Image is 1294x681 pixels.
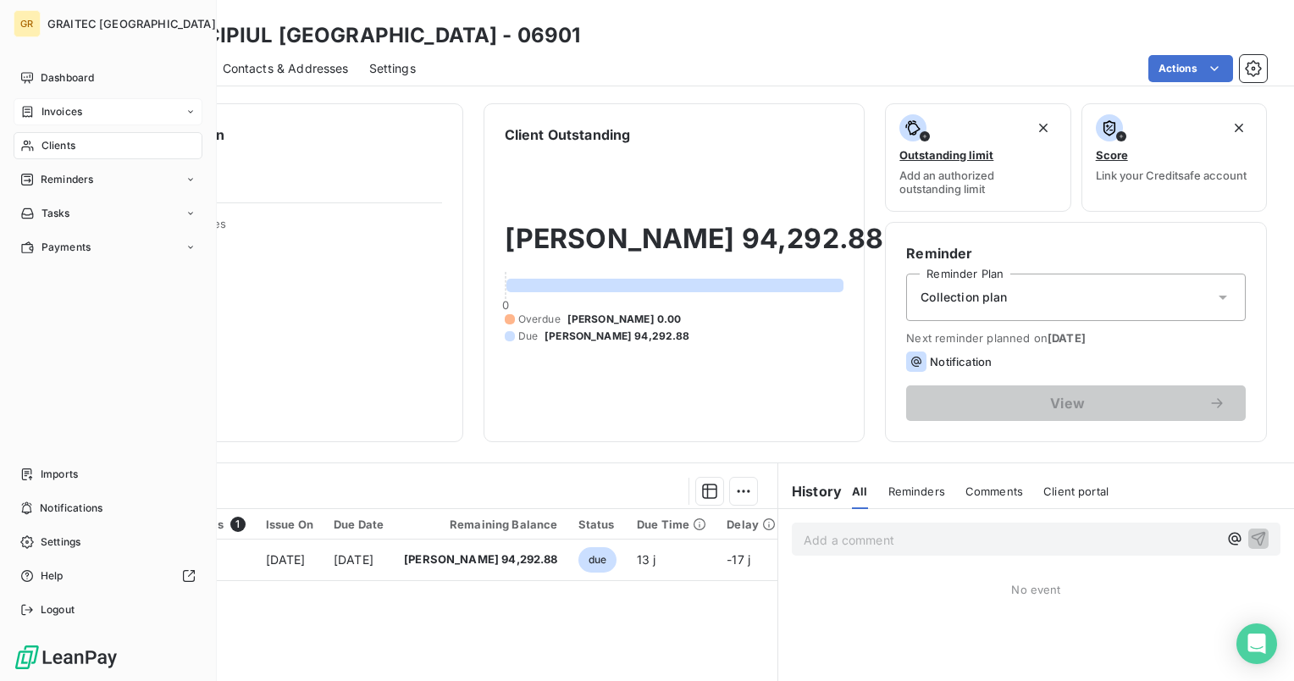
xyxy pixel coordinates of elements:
[778,481,842,501] h6: History
[334,552,373,567] span: [DATE]
[578,547,617,573] span: due
[1236,623,1277,664] div: Open Intercom Messenger
[41,534,80,550] span: Settings
[41,172,93,187] span: Reminders
[567,312,682,327] span: [PERSON_NAME] 0.00
[1043,484,1109,498] span: Client portal
[41,138,75,153] span: Clients
[41,568,64,584] span: Help
[230,517,246,532] span: 1
[545,329,689,344] span: [PERSON_NAME] 94,292.88
[888,484,945,498] span: Reminders
[14,562,202,590] a: Help
[1011,583,1060,596] span: No event
[136,217,442,241] span: Client Properties
[1081,103,1267,212] button: ScoreLink your Creditsafe account
[727,552,750,567] span: -17 j
[41,104,82,119] span: Invoices
[505,222,844,273] h2: [PERSON_NAME] 94,292.88
[14,10,41,37] div: GR
[223,60,349,77] span: Contacts & Addresses
[505,125,631,145] h6: Client Outstanding
[926,396,1208,410] span: View
[41,70,94,86] span: Dashboard
[502,298,509,312] span: 0
[266,518,313,531] div: Issue On
[334,518,384,531] div: Due Date
[906,385,1246,421] button: View
[885,103,1070,212] button: Outstanding limitAdd an authorized outstanding limit
[930,355,992,368] span: Notification
[852,484,867,498] span: All
[1148,55,1233,82] button: Actions
[404,518,557,531] div: Remaining Balance
[41,602,75,617] span: Logout
[921,289,1007,306] span: Collection plan
[14,644,119,671] img: Logo LeanPay
[1096,169,1247,182] span: Link your Creditsafe account
[149,20,580,51] h3: MUNICIPIUL [GEOGRAPHIC_DATA] - 06901
[1096,148,1128,162] span: Score
[41,240,91,255] span: Payments
[578,518,617,531] div: Status
[1048,331,1086,345] span: [DATE]
[40,501,102,516] span: Notifications
[404,551,557,568] span: [PERSON_NAME] 94,292.88
[518,329,538,344] span: Due
[266,552,306,567] span: [DATE]
[102,125,442,145] h6: Client information
[965,484,1023,498] span: Comments
[899,169,1056,196] span: Add an authorized outstanding limit
[41,206,70,221] span: Tasks
[637,518,706,531] div: Due Time
[637,552,656,567] span: 13 j
[906,243,1246,263] h6: Reminder
[369,60,416,77] span: Settings
[41,467,78,482] span: Imports
[899,148,993,162] span: Outstanding limit
[518,312,561,327] span: Overdue
[906,331,1246,345] span: Next reminder planned on
[47,17,216,30] span: GRAITEC [GEOGRAPHIC_DATA]
[727,518,776,531] div: Delay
